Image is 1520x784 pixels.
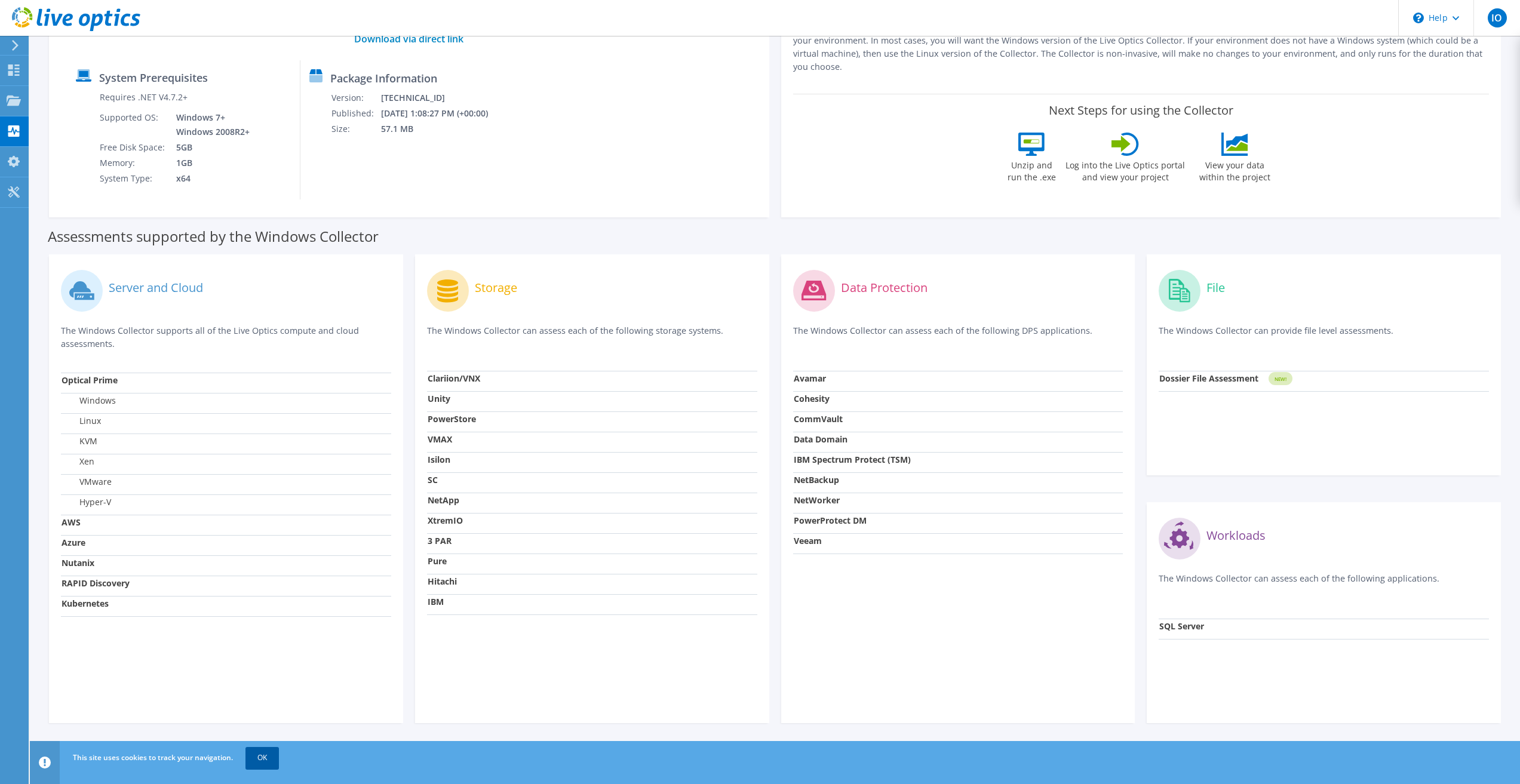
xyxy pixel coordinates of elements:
strong: PowerProtect DM [794,515,867,526]
td: [DATE] 1:08:27 PM (+00:00) [380,106,504,121]
strong: Hitachi [428,576,457,587]
label: Hyper-V [62,496,111,508]
strong: Dossier File Assessment [1159,373,1258,384]
td: 1GB [167,155,252,171]
strong: AWS [62,516,81,528]
strong: NetApp [428,494,459,506]
td: [TECHNICAL_ID] [380,90,504,106]
label: System Prerequisites [99,72,208,84]
label: Next Steps for using the Collector [1049,103,1233,118]
p: The Windows Collector can assess each of the following storage systems. [427,324,757,349]
td: Published: [331,106,380,121]
label: Package Information [330,72,437,84]
tspan: NEW! [1275,376,1286,382]
p: The Windows Collector can assess each of the following applications. [1159,572,1489,597]
p: Live Optics supports agentless collection of different operating systems, appliances, and applica... [793,21,1490,73]
td: Windows 7+ Windows 2008R2+ [167,110,252,140]
strong: CommVault [794,413,843,425]
svg: \n [1413,13,1424,23]
strong: SC [428,474,438,485]
label: Linux [62,415,101,427]
label: Log into the Live Optics portal and view your project [1065,156,1186,183]
p: The Windows Collector supports all of the Live Optics compute and cloud assessments. [61,324,391,351]
strong: VMAX [428,433,452,445]
strong: Nutanix [62,557,94,568]
span: IO [1488,8,1507,27]
label: KVM [62,435,97,447]
strong: Pure [428,555,447,567]
td: Size: [331,121,380,137]
span: This site uses cookies to track your navigation. [73,752,233,763]
a: Download via direct link [354,32,463,45]
strong: 3 PAR [428,535,452,546]
strong: Data Domain [794,433,847,445]
p: The Windows Collector can provide file level assessments. [1159,324,1489,349]
label: Storage [475,282,517,294]
strong: XtremIO [428,515,463,526]
label: Unzip and run the .exe [1004,156,1059,183]
strong: PowerStore [428,413,476,425]
strong: Unity [428,393,450,404]
strong: RAPID Discovery [62,577,130,589]
strong: NetWorker [794,494,840,506]
strong: Veeam [794,535,822,546]
label: File [1206,282,1225,294]
strong: Isilon [428,454,450,465]
label: Data Protection [841,282,928,294]
td: x64 [167,171,252,186]
strong: Azure [62,537,85,548]
strong: Cohesity [794,393,830,404]
td: 5GB [167,140,252,155]
td: Version: [331,90,380,106]
td: System Type: [99,171,167,186]
strong: Avamar [794,373,826,384]
label: Requires .NET V4.7.2+ [100,91,188,103]
td: Supported OS: [99,110,167,140]
td: 57.1 MB [380,121,504,137]
strong: Optical Prime [62,374,118,386]
strong: IBM Spectrum Protect (TSM) [794,454,911,465]
td: Free Disk Space: [99,140,167,155]
label: Server and Cloud [109,282,203,294]
strong: NetBackup [794,474,839,485]
strong: SQL Server [1159,620,1204,632]
strong: Kubernetes [62,598,109,609]
a: OK [245,747,279,768]
strong: IBM [428,596,444,607]
label: VMware [62,476,112,488]
label: View your data within the project [1192,156,1278,183]
label: Assessments supported by the Windows Collector [48,230,379,242]
p: The Windows Collector can assess each of the following DPS applications. [793,324,1123,349]
label: Windows [62,395,116,407]
label: Workloads [1206,530,1266,542]
td: Memory: [99,155,167,171]
label: Xen [62,456,94,468]
strong: Clariion/VNX [428,373,480,384]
